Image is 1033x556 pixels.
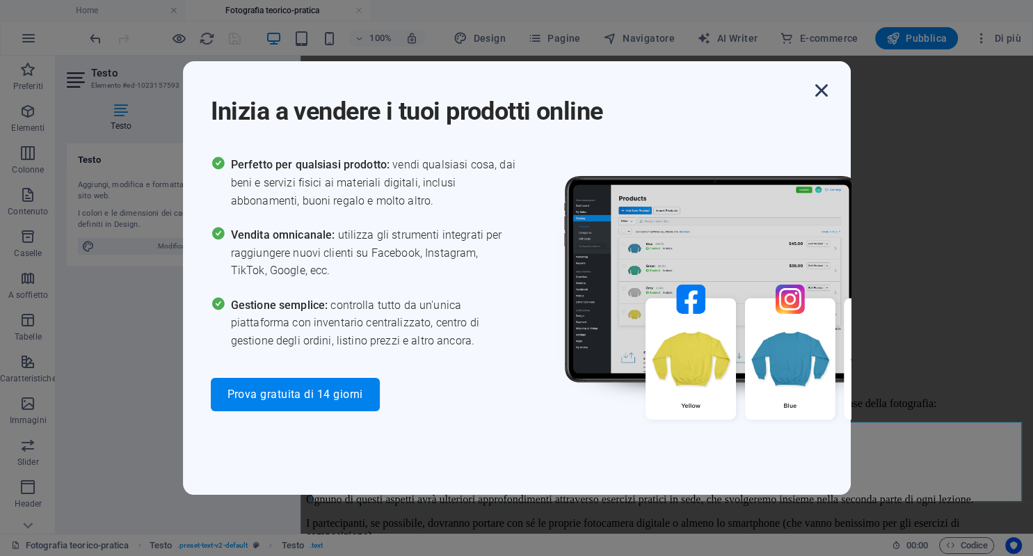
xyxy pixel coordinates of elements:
span: Perfetto per qualsiasi prodotto: [231,158,393,171]
span: Prova gratuita di 14 giorni [227,389,363,400]
div: ​​​​​ [6,265,727,306]
h1: Inizia a vendere i tuoi prodotti online [211,78,809,128]
button: Prova gratuita di 14 giorni [211,378,380,411]
span: utilizza gli strumenti integrati per raggiungere nuovi clienti su Facebook, Instagram, TikTok, Go... [231,226,517,280]
img: promo_image.png [541,156,959,460]
span: Vendita omnicanale: [231,228,338,241]
span: vendi qualsiasi cosa, dai beni e servizi fisici ai materiali digitali, inclusi abbonamenti, buoni... [231,156,517,209]
span: controlla tutto da un'unica piattaforma con inventario centralizzato, centro di gestione degli or... [231,296,517,350]
span: Gestione semplice: [231,299,331,312]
